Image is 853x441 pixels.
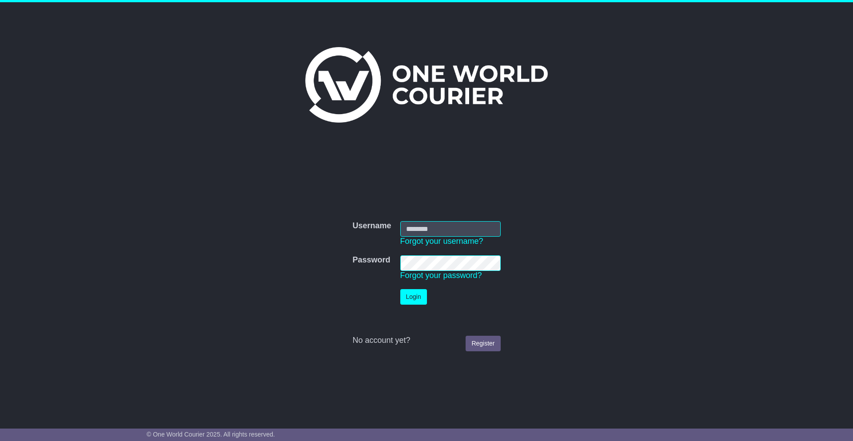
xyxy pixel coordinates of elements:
a: Forgot your password? [400,271,482,280]
a: Forgot your username? [400,237,483,246]
button: Login [400,289,427,305]
label: Username [352,221,391,231]
div: No account yet? [352,336,500,346]
img: One World [305,47,548,123]
a: Register [466,336,500,351]
label: Password [352,255,390,265]
span: © One World Courier 2025. All rights reserved. [147,431,275,438]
